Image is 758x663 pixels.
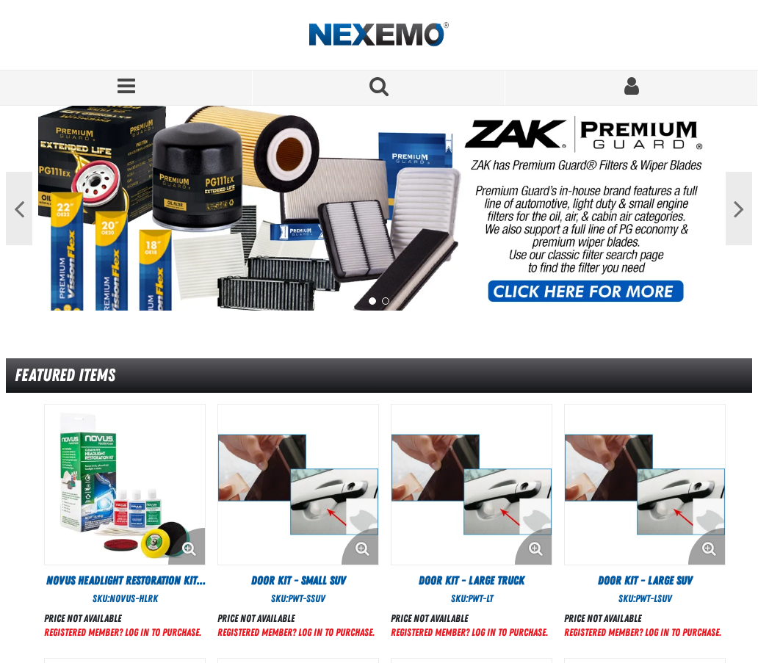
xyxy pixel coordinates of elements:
[217,626,375,638] a: Registered Member? Log In to purchase.
[391,405,552,565] : View Details of the Door Kit - Large Truck
[565,405,725,565] : View Details of the Door Kit - Large SUV
[391,405,552,565] img: Door Kit - Large Truck
[253,70,505,105] button: Search for a product
[564,573,726,589] a: Door Kit - Large SUV
[46,573,206,604] span: Novus Headlight Restoration Kit - Nexemo
[391,626,548,638] a: Registered Member? Log In to purchase.
[391,573,552,589] a: Door Kit - Large Truck
[251,573,346,587] span: Door Kit - Small SUV
[288,593,325,604] span: PWT-SSUV
[505,70,758,105] a: Sign In
[564,626,721,638] a: Registered Member? Log In to purchase.
[635,593,672,604] span: PWT-LSUV
[44,592,206,606] div: SKU:
[382,297,389,305] button: 2 of 2
[217,573,379,589] a: Door Kit - Small SUV
[726,172,752,245] button: Next
[515,528,552,565] button: Enlarge Product Image. Opens a popup
[218,405,378,565] : View Details of the Door Kit - Small SUV
[342,528,378,565] button: Enlarge Product Image. Opens a popup
[468,593,493,604] span: PWT-LT
[391,592,552,606] div: SKU:
[45,405,205,565] : View Details of the Novus Headlight Restoration Kit - Nexemo
[6,172,32,245] button: Previous
[564,612,721,626] div: Price not available
[598,573,693,587] span: Door Kit - Large SUV
[38,106,720,311] img: PG Filters & Wipers
[391,612,548,626] div: Price not available
[369,297,376,305] button: 1 of 2
[45,405,205,565] img: Novus Headlight Restoration Kit - Nexemo
[309,22,449,48] img: Nexemo logo
[109,593,158,604] span: NOVUS-HLRK
[217,592,379,606] div: SKU:
[44,612,201,626] div: Price not available
[168,528,205,565] button: Enlarge Product Image. Opens a popup
[419,573,524,587] span: Door Kit - Large Truck
[688,528,725,565] button: Enlarge Product Image. Opens a popup
[565,405,725,565] img: Door Kit - Large SUV
[44,626,201,638] a: Registered Member? Log In to purchase.
[6,358,752,393] div: Featured Items
[217,612,375,626] div: Price not available
[564,592,726,606] div: SKU:
[218,405,378,565] img: Door Kit - Small SUV
[44,573,206,589] a: Novus Headlight Restoration Kit - Nexemo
